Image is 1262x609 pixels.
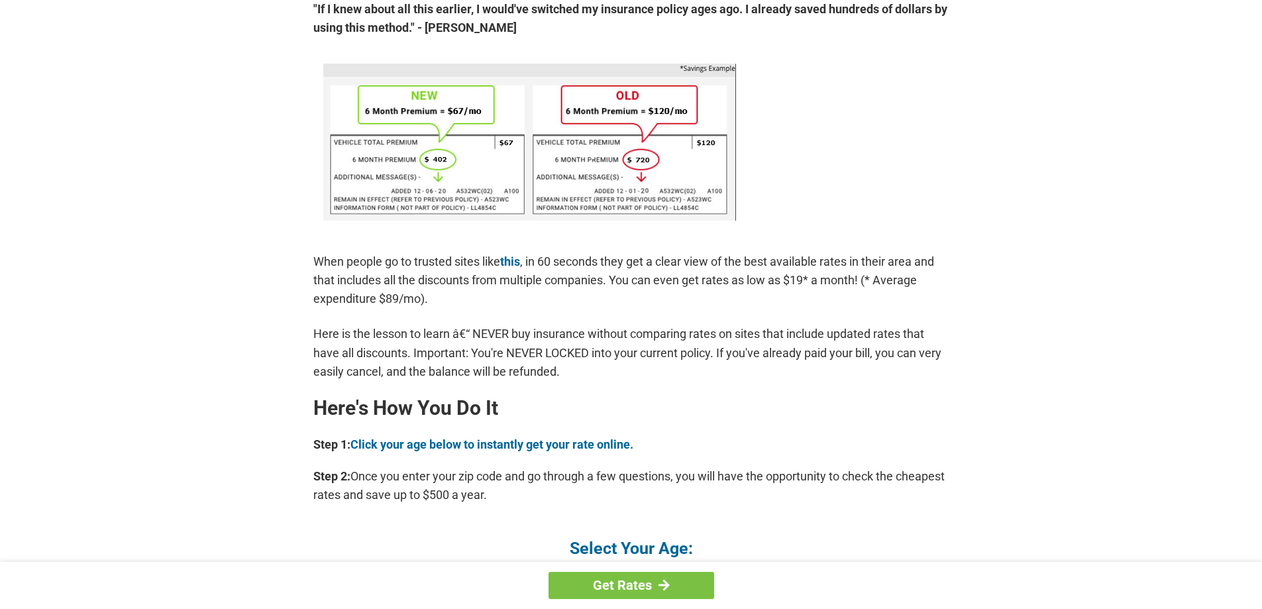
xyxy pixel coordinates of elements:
[313,537,949,559] h4: Select Your Age:
[549,572,714,599] a: Get Rates
[323,64,736,221] img: savings
[313,437,350,451] b: Step 1:
[350,437,633,451] a: Click your age below to instantly get your rate online.
[313,467,949,504] p: Once you enter your zip code and go through a few questions, you will have the opportunity to che...
[500,254,520,268] a: this
[313,469,350,483] b: Step 2:
[313,398,949,419] h2: Here's How You Do It
[313,252,949,308] p: When people go to trusted sites like , in 60 seconds they get a clear view of the best available ...
[313,325,949,380] p: Here is the lesson to learn â€“ NEVER buy insurance without comparing rates on sites that include...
